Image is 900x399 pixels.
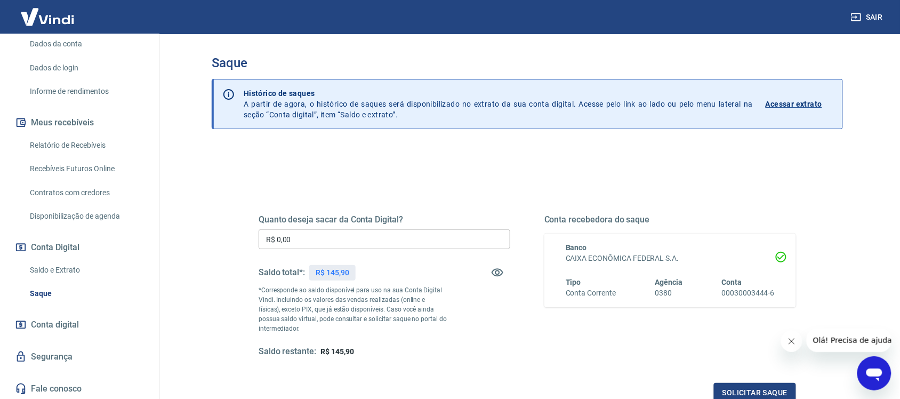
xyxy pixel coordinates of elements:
button: Meus recebíveis [13,111,147,134]
a: Acessar extrato [766,88,834,120]
a: Saque [26,283,147,305]
span: R$ 145,90 [320,347,354,356]
a: Relatório de Recebíveis [26,134,147,156]
h6: 00030003444-6 [722,288,775,299]
h6: Conta Corrente [566,288,616,299]
a: Informe de rendimentos [26,81,147,102]
a: Conta digital [13,313,147,337]
p: Acessar extrato [766,99,822,109]
h5: Quanto deseja sacar da Conta Digital? [259,214,510,225]
h5: Saldo restante: [259,346,316,357]
p: Histórico de saques [244,88,753,99]
a: Disponibilização de agenda [26,205,147,227]
h3: Saque [212,55,843,70]
span: Tipo [566,278,581,286]
span: Banco [566,243,587,252]
img: Vindi [13,1,82,33]
span: Conta [722,278,742,286]
iframe: Fechar mensagem [781,331,802,352]
h5: Saldo total*: [259,267,305,278]
a: Recebíveis Futuros Online [26,158,147,180]
p: *Corresponde ao saldo disponível para uso na sua Conta Digital Vindi. Incluindo os valores das ve... [259,285,447,333]
p: R$ 145,90 [316,267,349,278]
iframe: Mensagem da empresa [807,329,891,352]
a: Dados da conta [26,33,147,55]
h6: 0380 [655,288,683,299]
button: Sair [849,7,887,27]
a: Segurança [13,345,147,369]
span: Conta digital [31,317,79,332]
p: A partir de agora, o histórico de saques será disponibilizado no extrato da sua conta digital. Ac... [244,88,753,120]
iframe: Botão para abrir a janela de mensagens [857,356,891,390]
span: Agência [655,278,683,286]
a: Contratos com credores [26,182,147,204]
h5: Conta recebedora do saque [544,214,796,225]
h6: CAIXA ECONÔMICA FEDERAL S.A. [566,253,775,264]
span: Olá! Precisa de ajuda? [6,7,90,16]
button: Conta Digital [13,236,147,259]
a: Saldo e Extrato [26,259,147,281]
a: Dados de login [26,57,147,79]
